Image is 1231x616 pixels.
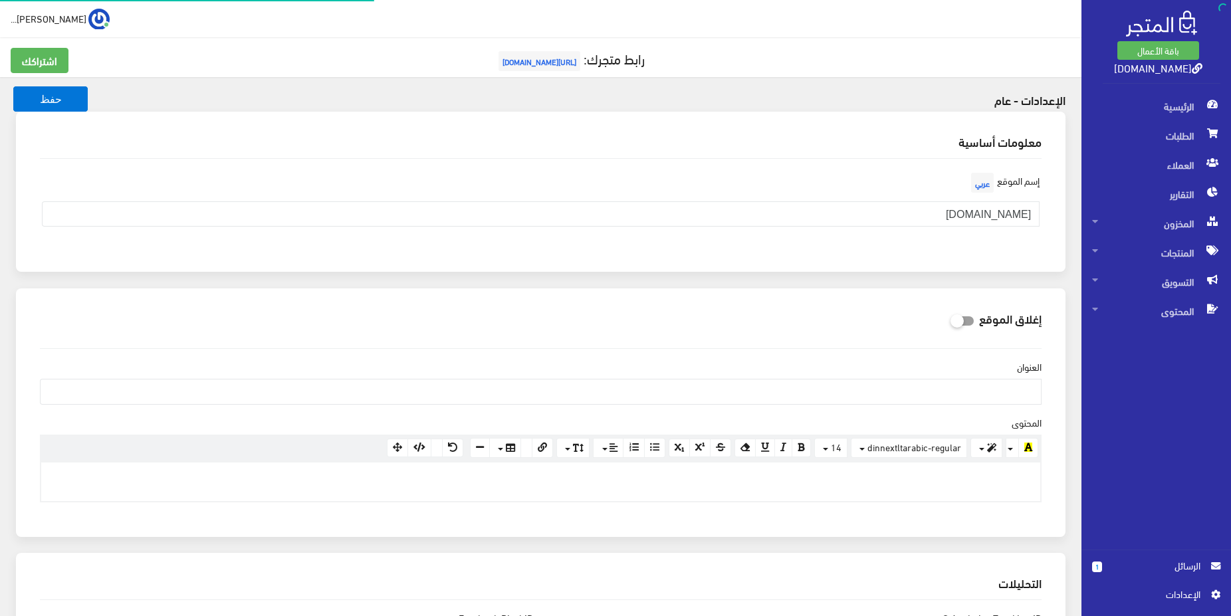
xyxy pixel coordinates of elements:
[549,93,1066,106] h4: اﻹعدادات - عام
[1092,238,1220,267] span: المنتجات
[1081,92,1231,121] a: الرئيسية
[11,8,110,29] a: ... [PERSON_NAME]...
[499,51,580,71] span: [URL][DOMAIN_NAME]
[1092,562,1102,572] span: 1
[1117,41,1199,60] a: باقة الأعمال
[1092,92,1220,121] span: الرئيسية
[1092,209,1220,238] span: المخزون
[1114,58,1202,77] a: [DOMAIN_NAME]
[1103,587,1200,601] span: اﻹعدادات
[13,86,88,112] button: حفظ
[831,439,841,455] span: 14
[1113,558,1200,573] span: الرسائل
[40,577,1042,589] h2: التحليلات
[40,136,1042,148] h2: معلومات أساسية
[1081,121,1231,150] a: الطلبات
[1092,267,1220,296] span: التسويق
[968,169,1040,196] label: إسم الموقع
[1092,296,1220,326] span: المحتوى
[1081,238,1231,267] a: المنتجات
[1092,558,1220,587] a: 1 الرسائل
[88,9,110,30] img: ...
[11,48,68,73] a: اشتراكك
[1081,150,1231,179] a: العملاء
[1081,209,1231,238] a: المخزون
[1017,359,1042,374] label: العنوان
[1012,415,1042,430] label: المحتوى
[1081,296,1231,326] a: المحتوى
[495,46,645,70] a: رابط متجرك:[URL][DOMAIN_NAME]
[11,10,86,27] span: [PERSON_NAME]...
[851,438,967,458] button: dinnextltarabic-regular
[1092,150,1220,179] span: العملاء
[971,173,994,193] span: عربي
[1081,179,1231,209] a: التقارير
[1092,587,1220,608] a: اﻹعدادات
[867,439,961,455] span: dinnextltarabic-regular
[1092,179,1220,209] span: التقارير
[979,312,1042,324] h2: إغلاق الموقع
[814,438,847,458] button: 14
[1126,11,1197,37] img: .
[1092,121,1220,150] span: الطلبات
